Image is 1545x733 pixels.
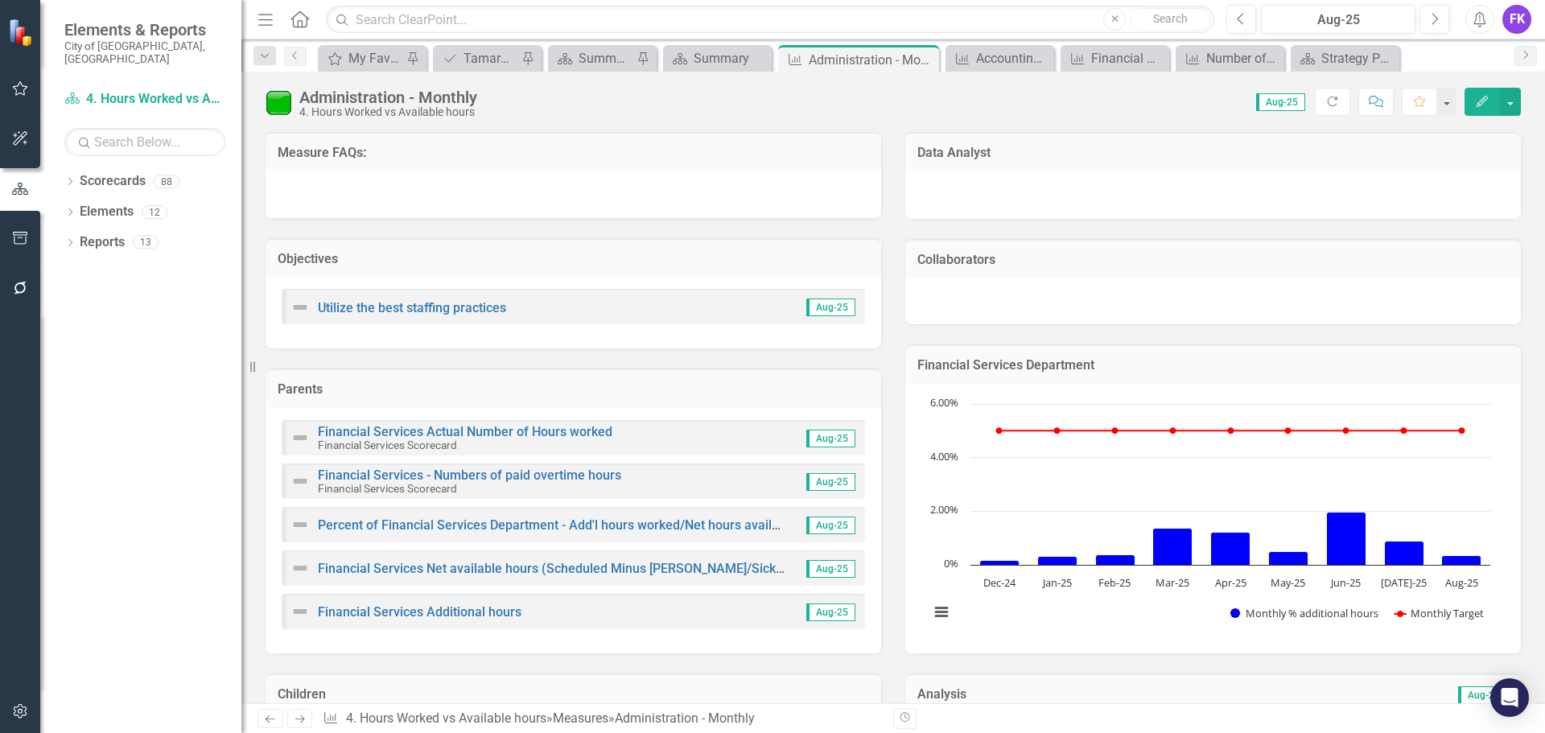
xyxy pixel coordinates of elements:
[64,90,225,109] a: 4. Hours Worked vs Available hours
[1112,427,1119,434] path: Feb-25, 5. Monthly Target.
[944,556,958,570] text: 0%
[809,50,935,70] div: Administration - Monthly
[930,449,958,463] text: 4.00%
[80,203,134,221] a: Elements
[980,512,1481,565] g: Monthly % additional hours, series 1 of 2. Bar series with 9 bars.
[1180,48,1280,68] a: Number of reported injuries
[921,396,1498,637] svg: Interactive chart
[1153,12,1188,25] span: Search
[1256,93,1305,111] span: Aug-25
[8,19,36,47] img: ClearPoint Strategy
[1381,575,1427,590] text: [DATE]-25
[806,473,855,491] span: Aug-25
[1385,541,1424,565] path: Jul-25, 0.89928058. Monthly % additional hours.
[278,382,869,397] h3: Parents
[64,39,225,66] small: City of [GEOGRAPHIC_DATA], [GEOGRAPHIC_DATA]
[976,48,1050,68] div: Accounting - Monthly
[1267,10,1410,30] div: Aug-25
[1401,427,1407,434] path: Jul-25, 5. Monthly Target.
[1502,5,1531,34] button: FK
[1442,555,1481,565] path: Aug-25, 0.34904014. Monthly % additional hours.
[290,558,310,578] img: Not Defined
[983,575,1016,590] text: Dec-24
[980,560,1020,565] path: Dec-24, 0.17361111. Monthly % additional hours.
[1215,575,1246,590] text: Apr-25
[917,253,1509,267] h3: Collaborators
[921,396,1505,637] div: Chart. Highcharts interactive chart.
[553,710,608,726] a: Measures
[1261,5,1415,34] button: Aug-25
[806,517,855,534] span: Aug-25
[133,236,159,249] div: 13
[1091,48,1165,68] div: Financial Services Actual Number of Hours worked
[996,427,1465,434] g: Monthly Target, series 2 of 2. Line with 9 data points.
[1490,678,1529,717] div: Open Intercom Messenger
[290,515,310,534] img: Not Defined
[318,439,457,451] small: Financial Services Scorecard
[1321,48,1395,68] div: Strategy Page
[1098,575,1131,590] text: Feb-25
[552,48,632,68] a: Summary
[1211,532,1250,565] path: Apr-25, 1.2254902. Monthly % additional hours.
[1458,686,1507,704] span: Aug-25
[1269,551,1308,565] path: May-25, 0.49342105. Monthly % additional hours.
[996,427,1003,434] path: Dec-24, 5. Monthly Target.
[1395,606,1484,620] button: Show Monthly Target
[299,89,477,106] div: Administration - Monthly
[64,20,225,39] span: Elements & Reports
[318,561,812,576] a: Financial Services Net available hours (Scheduled Minus [PERSON_NAME]/Sick/Pers)
[694,48,768,68] div: Summary
[930,395,958,410] text: 6.00%
[346,710,546,726] a: 4. Hours Worked vs Available hours
[1041,575,1072,590] text: Jan-25
[278,687,869,702] h3: Children
[318,517,797,533] a: Percent of Financial Services Department - Add'l hours worked/Net hours available
[318,424,612,439] a: Financial Services Actual Number of Hours worked
[1096,554,1135,565] path: Feb-25, 0.3868472. Monthly % additional hours.
[806,430,855,447] span: Aug-25
[917,687,1209,702] h3: Analysis
[322,48,402,68] a: My Favorites
[348,48,402,68] div: My Favorites
[80,233,125,252] a: Reports
[806,603,855,621] span: Aug-25
[806,299,855,316] span: Aug-25
[1054,427,1061,434] path: Jan-25, 5. Monthly Target.
[1295,48,1395,68] a: Strategy Page
[1230,606,1378,620] button: Show Monthly % additional hours
[1285,427,1292,434] path: May-25, 5. Monthly Target.
[64,128,225,156] input: Search Below...
[930,502,958,517] text: 2.00%
[1206,48,1280,68] div: Number of reported injuries
[950,48,1050,68] a: Accounting - Monthly
[1445,575,1478,590] text: Aug-25
[1228,427,1234,434] path: Apr-25, 5. Monthly Target.
[318,604,521,620] a: Financial Services Additional hours
[290,428,310,447] img: Not Defined
[437,48,517,68] a: Tamarac 2040 Strategic Plan - Departmental Action Plan
[1343,427,1349,434] path: Jun-25, 5. Monthly Target.
[299,106,477,118] div: 4. Hours Worked vs Available hours
[142,205,167,219] div: 12
[1065,48,1165,68] a: Financial Services Actual Number of Hours worked
[917,146,1509,160] h3: Data Analyst
[1271,575,1305,590] text: May-25
[917,358,1509,373] h3: Financial Services Department
[318,467,621,483] a: Financial Services - Numbers of paid overtime hours
[1327,512,1366,565] path: Jun-25, 1.97628458. Monthly % additional hours.
[1153,528,1193,565] path: Mar-25, 1.35746606. Monthly % additional hours.
[1038,556,1077,565] path: Jan-25, 0.32626427. Monthly % additional hours.
[1329,575,1361,590] text: Jun-25
[278,146,869,160] h3: Measure FAQs:
[290,602,310,621] img: Not Defined
[1170,427,1176,434] path: Mar-25, 5. Monthly Target.
[278,252,869,266] h3: Objectives
[266,89,291,115] img: Meets or exceeds target
[80,172,146,191] a: Scorecards
[463,48,517,68] div: Tamarac 2040 Strategic Plan - Departmental Action Plan
[318,482,457,495] small: Financial Services Scorecard
[1130,8,1210,31] button: Search
[290,472,310,491] img: Not Defined
[318,300,506,315] a: Utilize the best staffing practices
